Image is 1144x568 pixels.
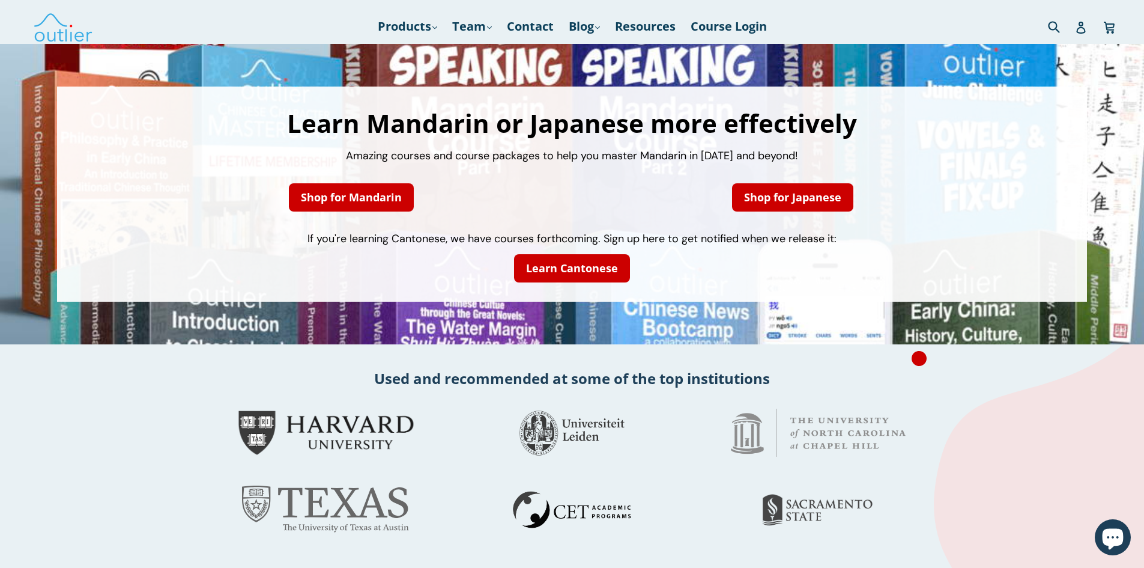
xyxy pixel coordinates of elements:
[609,16,682,37] a: Resources
[501,16,560,37] a: Contact
[289,183,414,212] a: Shop for Mandarin
[685,16,773,37] a: Course Login
[1045,14,1078,38] input: Search
[372,16,443,37] a: Products
[563,16,606,37] a: Blog
[33,9,93,44] img: Outlier Linguistics
[732,183,853,212] a: Shop for Japanese
[514,254,630,282] a: Learn Cantonese
[69,111,1075,136] h1: Learn Mandarin or Japanese more effectively
[346,148,798,163] span: Amazing courses and course packages to help you master Mandarin in [DATE] and beyond!
[1091,519,1134,558] inbox-online-store-chat: Shopify online store chat
[446,16,498,37] a: Team
[307,231,837,246] span: If you're learning Cantonese, we have courses forthcoming. Sign up here to get notified when we r...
